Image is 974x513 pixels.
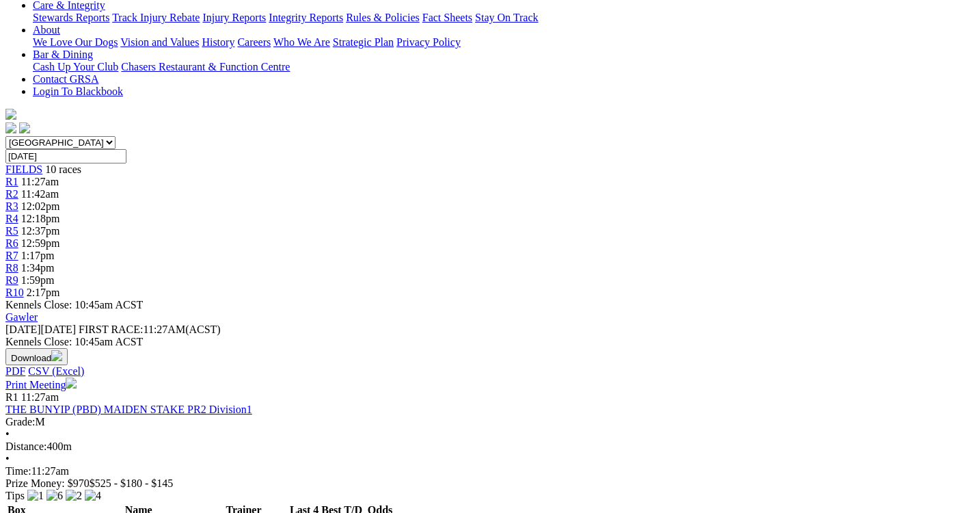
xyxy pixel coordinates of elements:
button: Download [5,348,68,365]
span: 11:27AM(ACST) [79,324,221,335]
div: Bar & Dining [33,61,969,73]
div: Care & Integrity [33,12,969,24]
a: Strategic Plan [333,36,394,48]
a: About [33,24,60,36]
a: Careers [237,36,271,48]
a: R1 [5,176,18,187]
a: Stay On Track [475,12,538,23]
span: 11:27am [21,391,59,403]
a: Gawler [5,311,38,323]
span: R1 [5,391,18,403]
span: $525 - $180 - $145 [90,477,174,489]
div: 400m [5,440,969,453]
a: Fact Sheets [422,12,472,23]
a: Cash Up Your Club [33,61,118,73]
a: Track Injury Rebate [112,12,200,23]
a: Login To Blackbook [33,85,123,97]
a: FIELDS [5,163,42,175]
span: 10 races [45,163,81,175]
a: R4 [5,213,18,224]
a: Vision and Values [120,36,199,48]
img: facebook.svg [5,122,16,133]
a: We Love Our Dogs [33,36,118,48]
span: 11:27am [21,176,59,187]
div: About [33,36,969,49]
a: R8 [5,262,18,274]
a: History [202,36,234,48]
a: R7 [5,250,18,261]
div: M [5,416,969,428]
img: 1 [27,490,44,502]
a: R9 [5,274,18,286]
div: Prize Money: $970 [5,477,969,490]
a: Chasers Restaurant & Function Centre [121,61,290,73]
a: CSV (Excel) [28,365,84,377]
a: THE BUNYIP (PBD) MAIDEN STAKE PR2 Division1 [5,404,252,415]
span: 12:59pm [21,237,60,249]
img: 4 [85,490,101,502]
a: Injury Reports [202,12,266,23]
span: [DATE] [5,324,41,335]
img: logo-grsa-white.png [5,109,16,120]
img: twitter.svg [19,122,30,133]
span: Distance: [5,440,46,452]
span: FIRST RACE: [79,324,143,335]
span: 12:18pm [21,213,60,224]
input: Select date [5,149,126,163]
a: Print Meeting [5,379,77,391]
img: 6 [46,490,63,502]
span: • [5,453,10,464]
span: 2:17pm [27,287,60,298]
span: • [5,428,10,440]
img: 2 [66,490,82,502]
a: Bar & Dining [33,49,93,60]
span: 12:02pm [21,200,60,212]
span: 1:17pm [21,250,55,261]
span: Tips [5,490,25,501]
a: Rules & Policies [346,12,420,23]
a: Privacy Policy [396,36,461,48]
div: Download [5,365,969,378]
a: Contact GRSA [33,73,98,85]
a: Integrity Reports [269,12,343,23]
a: Stewards Reports [33,12,109,23]
a: R10 [5,287,24,298]
span: 1:59pm [21,274,55,286]
span: 12:37pm [21,225,60,237]
span: 1:34pm [21,262,55,274]
span: 11:42am [21,188,59,200]
img: printer.svg [66,378,77,389]
span: Kennels Close: 10:45am ACST [5,299,143,311]
a: R5 [5,225,18,237]
span: Time: [5,465,31,477]
span: [DATE] [5,324,76,335]
a: R6 [5,237,18,249]
a: Who We Are [273,36,330,48]
a: R2 [5,188,18,200]
span: Grade: [5,416,36,428]
div: 11:27am [5,465,969,477]
a: PDF [5,365,25,377]
div: Kennels Close: 10:45am ACST [5,336,969,348]
a: R3 [5,200,18,212]
img: download.svg [51,350,62,361]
